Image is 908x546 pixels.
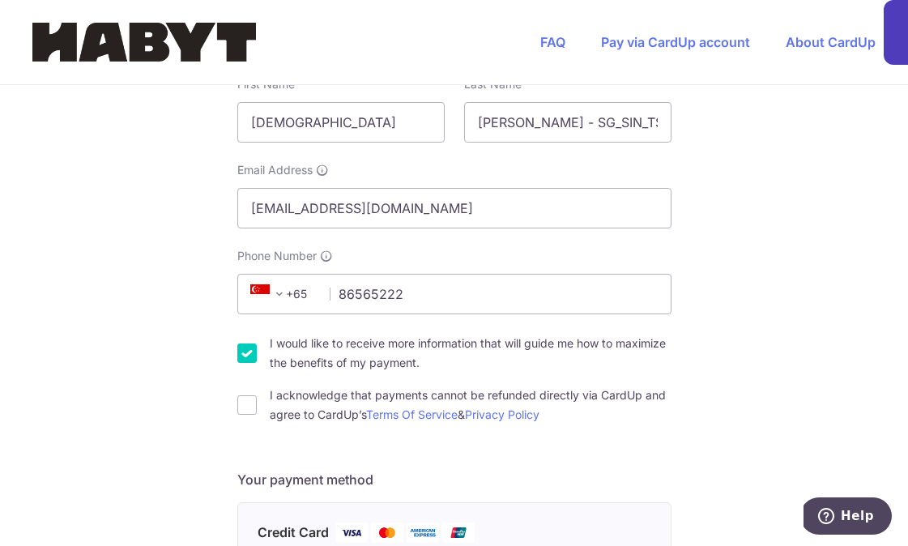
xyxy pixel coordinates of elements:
[442,523,475,543] img: Union Pay
[335,523,368,543] img: Visa
[540,34,565,50] a: FAQ
[366,407,458,421] a: Terms Of Service
[237,102,445,143] input: First name
[237,188,671,228] input: Email address
[270,386,671,424] label: I acknowledge that payments cannot be refunded directly via CardUp and agree to CardUp’s &
[250,284,289,304] span: +65
[237,248,317,264] span: Phone Number
[237,470,671,489] h5: Your payment method
[465,407,539,421] a: Privacy Policy
[786,34,876,50] a: About CardUp
[245,284,318,304] span: +65
[464,102,671,143] input: Last name
[371,523,403,543] img: Mastercard
[270,334,671,373] label: I would like to receive more information that will guide me how to maximize the benefits of my pa...
[407,523,439,543] img: American Express
[237,162,313,178] span: Email Address
[258,523,329,543] span: Credit Card
[601,34,750,50] a: Pay via CardUp account
[804,497,892,538] iframe: Opens a widget where you can find more information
